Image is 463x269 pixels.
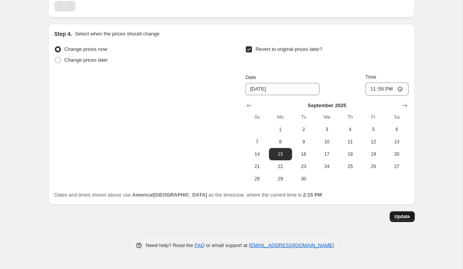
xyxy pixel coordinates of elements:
span: 3 [318,126,335,133]
span: Time [365,74,376,80]
span: 15 [272,151,289,157]
span: 13 [388,139,405,145]
span: 25 [341,163,358,170]
span: 2 [295,126,312,133]
span: 5 [365,126,382,133]
b: America/[GEOGRAPHIC_DATA] [132,192,207,198]
span: 21 [248,163,265,170]
th: Friday [362,111,385,123]
span: 20 [388,151,405,157]
button: Friday September 12 2025 [362,136,385,148]
span: We [318,114,335,120]
span: 27 [388,163,405,170]
p: Select when the prices should change [75,30,159,38]
button: Show previous month, August 2025 [244,100,255,111]
button: Friday September 19 2025 [362,148,385,160]
button: Saturday September 6 2025 [385,123,408,136]
span: Update [394,214,410,220]
span: 7 [248,139,265,145]
button: Wednesday September 10 2025 [315,136,338,148]
span: Need help? Read the [146,242,195,248]
b: 2:15 PM [303,192,322,198]
span: 11 [341,139,358,145]
button: Tuesday September 16 2025 [292,148,315,160]
th: Tuesday [292,111,315,123]
span: 9 [295,139,312,145]
button: Update [390,211,415,222]
button: Sunday September 21 2025 [245,160,269,173]
button: Thursday September 4 2025 [338,123,362,136]
button: Tuesday September 2 2025 [292,123,315,136]
span: Mo [272,114,289,120]
span: 16 [295,151,312,157]
span: Revert to original prices later? [255,46,322,52]
span: Date [245,74,256,80]
input: 8/21/2025 [245,83,319,95]
button: Monday September 1 2025 [269,123,292,136]
button: Thursday September 11 2025 [338,136,362,148]
span: 12 [365,139,382,145]
button: Thursday September 18 2025 [338,148,362,160]
span: 23 [295,163,312,170]
span: 26 [365,163,382,170]
span: Tu [295,114,312,120]
th: Monday [269,111,292,123]
button: Sunday September 14 2025 [245,148,269,160]
span: 8 [272,139,289,145]
button: Monday September 29 2025 [269,173,292,185]
span: 19 [365,151,382,157]
button: Friday September 5 2025 [362,123,385,136]
span: 30 [295,176,312,182]
span: Change prices later [64,57,108,63]
button: Tuesday September 23 2025 [292,160,315,173]
button: Wednesday September 17 2025 [315,148,338,160]
button: Saturday September 27 2025 [385,160,408,173]
button: Show next month, October 2025 [399,100,410,111]
span: 29 [272,176,289,182]
span: 4 [341,126,358,133]
th: Thursday [338,111,362,123]
button: Monday September 15 2025 [269,148,292,160]
th: Saturday [385,111,408,123]
button: Wednesday September 24 2025 [315,160,338,173]
button: Tuesday September 30 2025 [292,173,315,185]
nav: Pagination [54,1,76,12]
span: Th [341,114,358,120]
span: Dates and times shown above use as the timezone, where the current time is [54,192,322,198]
span: 17 [318,151,335,157]
button: Wednesday September 3 2025 [315,123,338,136]
button: Saturday September 13 2025 [385,136,408,148]
button: Saturday September 20 2025 [385,148,408,160]
input: 12:00 [365,82,409,96]
button: Tuesday September 9 2025 [292,136,315,148]
span: Change prices now [64,46,107,52]
button: Monday September 8 2025 [269,136,292,148]
button: Friday September 26 2025 [362,160,385,173]
button: Sunday September 28 2025 [245,173,269,185]
span: 1 [272,126,289,133]
a: [EMAIL_ADDRESS][DOMAIN_NAME] [249,242,334,248]
button: Thursday September 25 2025 [338,160,362,173]
span: 22 [272,163,289,170]
span: or email support at [204,242,249,248]
button: Sunday September 7 2025 [245,136,269,148]
span: Sa [388,114,405,120]
span: Fr [365,114,382,120]
span: 6 [388,126,405,133]
span: Su [248,114,265,120]
span: 24 [318,163,335,170]
span: 28 [248,176,265,182]
span: 18 [341,151,358,157]
h2: Step 4. [54,30,72,38]
span: 10 [318,139,335,145]
th: Sunday [245,111,269,123]
span: 14 [248,151,265,157]
th: Wednesday [315,111,338,123]
a: FAQ [194,242,204,248]
button: Monday September 22 2025 [269,160,292,173]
